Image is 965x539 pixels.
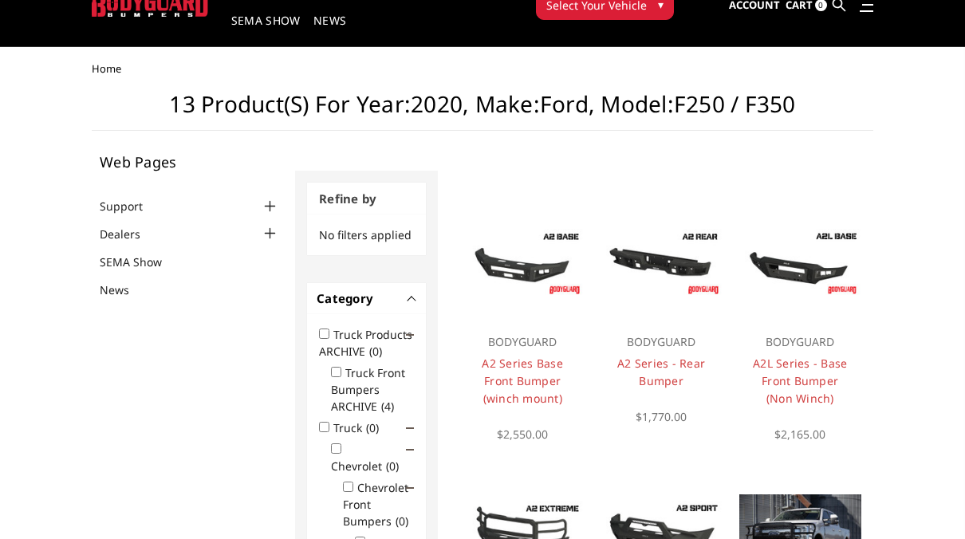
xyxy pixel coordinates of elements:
[497,427,548,442] span: $2,550.00
[331,458,408,474] label: Chevrolet
[386,458,399,474] span: (0)
[307,183,426,215] h3: Refine by
[92,61,121,76] span: Home
[406,446,414,454] span: Click to show/hide children
[408,294,416,302] button: -
[406,331,414,339] span: Click to show/hide children
[333,420,388,435] label: Truck
[482,356,563,406] a: A2 Series Base Front Bumper (winch mount)
[753,356,847,406] a: A2L Series - Base Front Bumper (Non Winch)
[470,332,576,352] p: BODYGUARD
[100,254,182,270] a: SEMA Show
[774,427,825,442] span: $2,165.00
[313,15,346,46] a: News
[406,484,414,492] span: Click to show/hide children
[319,327,412,359] label: Truck Products ARCHIVE
[406,424,414,432] span: Click to show/hide children
[100,281,149,298] a: News
[100,226,160,242] a: Dealers
[331,365,405,414] label: Truck Front Bumpers ARCHIVE
[396,513,408,529] span: (0)
[747,332,853,352] p: BODYGUARD
[100,155,279,169] h5: Web Pages
[317,289,416,308] h4: Category
[343,480,418,529] label: Chevrolet Front Bumpers
[381,399,394,414] span: (4)
[319,227,412,242] span: No filters applied
[369,344,382,359] span: (0)
[609,332,715,352] p: BODYGUARD
[366,420,379,435] span: (0)
[636,409,687,424] span: $1,770.00
[231,15,301,46] a: SEMA Show
[617,356,705,388] a: A2 Series - Rear Bumper
[100,198,163,214] a: Support
[92,91,873,131] h1: 13 Product(s) for Year:2020, Make:Ford, Model:F250 / F350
